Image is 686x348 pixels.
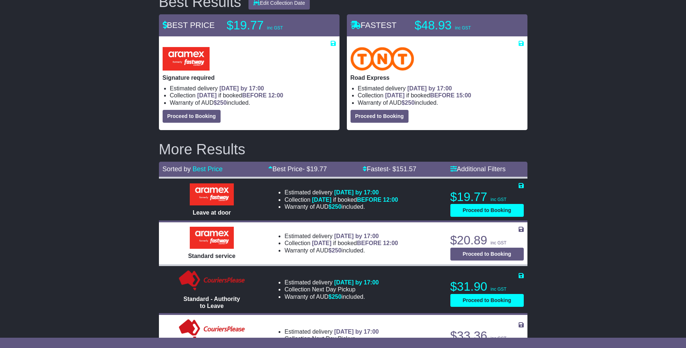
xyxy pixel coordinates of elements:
li: Estimated delivery [284,233,398,240]
span: 250 [217,100,227,106]
p: $48.93 [415,18,507,33]
span: BEFORE [357,197,381,203]
span: Standard service [188,253,235,259]
span: BEFORE [430,92,455,98]
span: inc GST [491,240,507,245]
span: [DATE] by 17:00 [334,189,379,195]
span: 12:00 [268,92,283,98]
span: 151.57 [396,165,416,173]
li: Collection [284,196,398,203]
img: Aramex: Leave at door [190,183,234,205]
li: Estimated delivery [284,279,379,286]
span: 12:00 [383,197,398,203]
span: Standard - Authority to Leave [184,296,240,309]
span: BEFORE [357,240,381,246]
img: Aramex: Signature required [163,47,210,71]
span: [DATE] by 17:00 [334,329,379,335]
span: if booked [312,240,398,246]
button: Proceed to Booking [450,204,524,217]
span: - $ [388,165,416,173]
a: Additional Filters [450,165,506,173]
button: Proceed to Booking [450,248,524,261]
li: Estimated delivery [284,328,379,335]
p: $19.77 [227,18,319,33]
button: Proceed to Booking [163,110,221,123]
span: inc GST [267,25,283,31]
button: Proceed to Booking [351,110,409,123]
span: inc GST [491,197,507,202]
span: 250 [405,100,415,106]
span: [DATE] by 17:00 [334,279,379,286]
span: inc GST [491,336,507,341]
span: 12:00 [383,240,398,246]
span: Leave at door [193,209,231,216]
p: $31.90 [450,279,524,294]
li: Collection [284,240,398,247]
span: Next Day Pickup [312,336,355,342]
li: Estimated delivery [170,85,336,92]
span: Sorted by [163,165,191,173]
img: Couriers Please: Standard - Signature Required [177,319,247,341]
li: Collection [284,286,379,293]
li: Collection [170,92,336,99]
a: Fastest- $151.57 [363,165,416,173]
li: Warranty of AUD included. [358,99,524,106]
a: Best Price [193,165,223,173]
span: $ [402,100,415,106]
span: 19.77 [310,165,327,173]
li: Warranty of AUD included. [284,247,398,254]
span: BEFORE [242,92,267,98]
span: [DATE] [312,197,331,203]
li: Warranty of AUD included. [284,203,398,210]
span: inc GST [455,25,471,31]
span: Next Day Pickup [312,286,355,293]
span: 250 [332,294,342,300]
span: $ [214,100,227,106]
li: Warranty of AUD included. [170,99,336,106]
li: Estimated delivery [358,85,524,92]
span: [DATE] by 17:00 [334,233,379,239]
span: [DATE] [197,92,217,98]
span: 250 [332,247,342,254]
p: Road Express [351,74,524,81]
li: Estimated delivery [284,189,398,196]
li: Warranty of AUD included. [284,293,379,300]
span: [DATE] by 17:00 [407,85,452,92]
span: $ [329,294,342,300]
span: $ [329,247,342,254]
span: 250 [332,204,342,210]
p: $33.36 [450,329,524,343]
span: [DATE] by 17:00 [219,85,264,92]
span: if booked [312,197,398,203]
span: if booked [385,92,471,98]
button: Proceed to Booking [450,294,524,307]
span: - $ [302,165,327,173]
span: inc GST [491,287,507,292]
img: TNT Domestic: Road Express [351,47,414,71]
p: $19.77 [450,190,524,204]
span: [DATE] [312,240,331,246]
li: Collection [284,335,379,342]
img: Aramex: Standard service [190,227,234,249]
img: Couriers Please: Standard - Authority to Leave [177,270,247,292]
p: Signature required [163,74,336,81]
span: [DATE] [385,92,404,98]
span: $ [329,204,342,210]
h2: More Results [159,141,527,157]
span: if booked [197,92,283,98]
li: Collection [358,92,524,99]
a: Best Price- $19.77 [268,165,327,173]
span: 15:00 [456,92,471,98]
span: BEST PRICE [163,21,215,30]
p: $20.89 [450,233,524,248]
span: FASTEST [351,21,397,30]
